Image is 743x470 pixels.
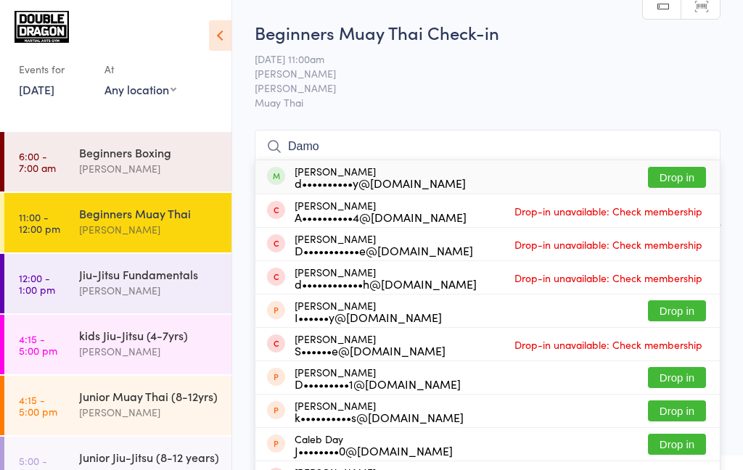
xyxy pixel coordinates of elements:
[79,327,219,343] div: kids Jiu-Jitsu (4-7yrs)
[4,132,231,191] a: 6:00 -7:00 amBeginners Boxing[PERSON_NAME]
[255,66,698,81] span: [PERSON_NAME]
[511,267,706,289] span: Drop-in unavailable: Check membership
[19,333,57,356] time: 4:15 - 5:00 pm
[648,367,706,388] button: Drop in
[19,394,57,417] time: 4:15 - 5:00 pm
[511,200,706,222] span: Drop-in unavailable: Check membership
[255,130,721,163] input: Search
[79,449,219,465] div: Junior Jiu-Jitsu (8-12 years)
[648,167,706,188] button: Drop in
[79,160,219,177] div: [PERSON_NAME]
[295,199,467,223] div: [PERSON_NAME]
[255,51,698,66] span: [DATE] 11:00am
[79,144,219,160] div: Beginners Boxing
[295,400,464,423] div: [PERSON_NAME]
[295,300,442,323] div: [PERSON_NAME]
[295,378,461,389] div: D•••••••••1@[DOMAIN_NAME]
[79,221,219,238] div: [PERSON_NAME]
[295,366,461,389] div: [PERSON_NAME]
[295,244,473,256] div: D•••••••••••e@[DOMAIN_NAME]
[19,81,54,97] a: [DATE]
[295,211,467,223] div: A••••••••••4@[DOMAIN_NAME]
[4,254,231,313] a: 12:00 -1:00 pmJiu-Jitsu Fundamentals[PERSON_NAME]
[19,272,55,295] time: 12:00 - 1:00 pm
[295,278,477,289] div: d••••••••••••h@[DOMAIN_NAME]
[19,150,56,173] time: 6:00 - 7:00 am
[511,234,706,255] span: Drop-in unavailable: Check membership
[79,404,219,421] div: [PERSON_NAME]
[295,333,446,356] div: [PERSON_NAME]
[295,233,473,256] div: [PERSON_NAME]
[295,266,477,289] div: [PERSON_NAME]
[255,81,698,95] span: [PERSON_NAME]
[79,266,219,282] div: Jiu-Jitsu Fundamentals
[295,177,466,189] div: d••••••••••y@[DOMAIN_NAME]
[104,57,176,81] div: At
[79,343,219,360] div: [PERSON_NAME]
[295,311,442,323] div: I••••••y@[DOMAIN_NAME]
[295,433,453,456] div: Caleb Day
[648,434,706,455] button: Drop in
[255,20,721,44] h2: Beginners Muay Thai Check-in
[4,376,231,435] a: 4:15 -5:00 pmJunior Muay Thai (8-12yrs)[PERSON_NAME]
[19,57,90,81] div: Events for
[79,388,219,404] div: Junior Muay Thai (8-12yrs)
[79,282,219,299] div: [PERSON_NAME]
[648,400,706,421] button: Drop in
[19,211,60,234] time: 11:00 - 12:00 pm
[79,205,219,221] div: Beginners Muay Thai
[511,334,706,355] span: Drop-in unavailable: Check membership
[255,95,721,110] span: Muay Thai
[295,345,446,356] div: S••••••e@[DOMAIN_NAME]
[295,445,453,456] div: J••••••••0@[DOMAIN_NAME]
[4,315,231,374] a: 4:15 -5:00 pmkids Jiu-Jitsu (4-7yrs)[PERSON_NAME]
[4,193,231,252] a: 11:00 -12:00 pmBeginners Muay Thai[PERSON_NAME]
[648,300,706,321] button: Drop in
[295,411,464,423] div: k••••••••••s@[DOMAIN_NAME]
[15,11,69,43] img: Double Dragon Gym
[295,165,466,189] div: [PERSON_NAME]
[104,81,176,97] div: Any location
